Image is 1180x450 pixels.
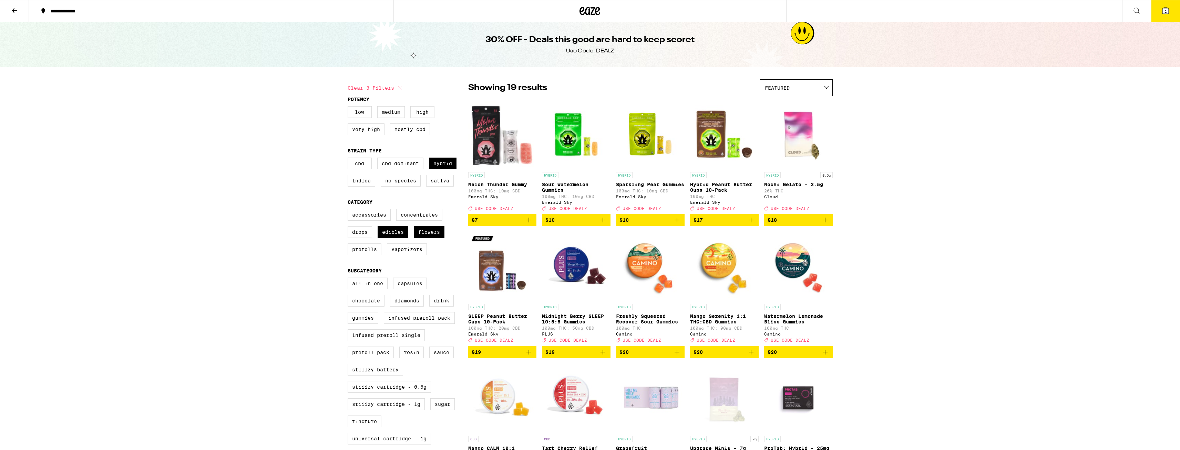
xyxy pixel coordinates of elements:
[764,313,833,324] p: Watermelon Lemonade Bliss Gummies
[468,326,537,330] p: 100mg THC: 20mg CBD
[542,100,610,214] a: Open page for Sour Watermelon Gummies from Emerald Sky
[348,199,372,205] legend: Category
[348,329,425,341] label: Infused Preroll Single
[616,304,633,310] p: HYBRID
[348,398,425,410] label: STIIIZY Cartridge - 1g
[348,123,384,135] label: Very High
[348,97,369,102] legend: Potency
[764,214,833,226] button: Add to bag
[690,231,759,300] img: Camino - Mango Serenity 1:1 THC:CBD Gummies
[768,349,777,355] span: $20
[623,206,661,211] span: USE CODE DEALZ
[764,436,781,442] p: HYBRID
[542,231,610,346] a: Open page for Midnight Berry SLEEP 10:5:5 Gummies from PLUS
[542,182,610,193] p: Sour Watermelon Gummies
[566,47,614,55] div: Use Code: DEALZ
[616,214,685,226] button: Add to bag
[542,194,610,199] p: 100mg THC: 10mg CBD
[616,346,685,358] button: Add to bag
[542,200,610,204] div: Emerald Sky
[468,231,537,300] img: Emerald Sky - SLEEP Peanut Butter Cups 10-Pack
[694,349,703,355] span: $20
[430,398,455,410] label: Sugar
[475,338,513,343] span: USE CODE DEALZ
[764,231,833,346] a: Open page for Watermelon Lemonade Bliss Gummies from Camino
[545,217,555,223] span: $10
[820,172,833,178] p: 3.5g
[472,217,478,223] span: $7
[348,148,382,153] legend: Strain Type
[378,226,408,238] label: Edibles
[764,363,833,432] img: LEVEL - ProTab: Hybrid - 25mg
[348,347,394,358] label: Preroll Pack
[468,313,537,324] p: SLEEP Peanut Butter Cups 10-Pack
[429,347,454,358] label: Sauce
[348,243,381,255] label: Prerolls
[771,206,809,211] span: USE CODE DEALZ
[468,346,537,358] button: Add to bag
[616,332,685,336] div: Camino
[697,206,735,211] span: USE CODE DEALZ
[410,106,434,118] label: High
[348,416,381,427] label: Tincture
[381,175,421,187] label: No Species
[764,231,833,300] img: Camino - Watermelon Lemonade Bliss Gummies
[414,226,444,238] label: Flowers
[697,338,735,343] span: USE CODE DEALZ
[348,295,384,307] label: Chocolate
[616,231,685,300] img: Camino - Freshly Squeezed Recover Sour Gummies
[393,278,427,289] label: Capsules
[542,363,610,432] img: PLUS - Tart Cherry Relief 20:5:1 Gummies
[377,158,423,169] label: CBD Dominant
[468,332,537,336] div: Emerald Sky
[542,172,558,178] p: HYBRID
[764,332,833,336] div: Camino
[348,226,372,238] label: Drops
[690,332,759,336] div: Camino
[690,304,707,310] p: HYBRID
[542,326,610,330] p: 100mg THC: 50mg CBD
[616,100,685,169] img: Emerald Sky - Sparkling Pear Gummies
[468,231,537,346] a: Open page for SLEEP Peanut Butter Cups 10-Pack from Emerald Sky
[616,231,685,346] a: Open page for Freshly Squeezed Recover Sour Gummies from Camino
[468,363,537,432] img: PLUS - Mango CALM 10:1 Gummies
[690,172,707,178] p: HYBRID
[694,217,703,223] span: $17
[542,100,610,169] img: Emerald Sky - Sour Watermelon Gummies
[764,326,833,330] p: 100mg THC
[348,268,382,273] legend: Subcategory
[542,346,610,358] button: Add to bag
[468,194,537,199] div: Emerald Sky
[542,436,552,442] p: CBD
[616,182,685,187] p: Sparkling Pear Gummies
[690,313,759,324] p: Mango Serenity 1:1 THC:CBD Gummies
[468,182,537,187] p: Melon Thunder Gummy
[348,209,391,221] label: Accessories
[348,312,378,324] label: Gummies
[764,182,833,187] p: Mochi Gelato - 3.5g
[472,349,481,355] span: $19
[765,85,790,91] span: Featured
[468,304,485,310] p: HYBRID
[348,364,403,376] label: STIIIZY Battery
[764,172,781,178] p: HYBRID
[468,189,537,193] p: 100mg THC: 10mg CBD
[548,206,587,211] span: USE CODE DEALZ
[348,175,375,187] label: Indica
[690,100,759,169] img: Emerald Sky - Hybrid Peanut Butter Cups 10-Pack
[690,436,707,442] p: HYBRID
[750,436,759,442] p: 7g
[616,172,633,178] p: HYBRID
[384,312,455,324] label: Infused Preroll Pack
[390,295,424,307] label: Diamonds
[429,158,456,169] label: Hybrid
[542,313,610,324] p: Midnight Berry SLEEP 10:5:5 Gummies
[690,231,759,346] a: Open page for Mango Serenity 1:1 THC:CBD Gummies from Camino
[468,214,537,226] button: Add to bag
[616,313,685,324] p: Freshly Squeezed Recover Sour Gummies
[542,304,558,310] p: HYBRID
[468,436,479,442] p: CBD
[542,231,610,300] img: PLUS - Midnight Berry SLEEP 10:5:5 Gummies
[545,349,555,355] span: $19
[429,295,454,307] label: Drink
